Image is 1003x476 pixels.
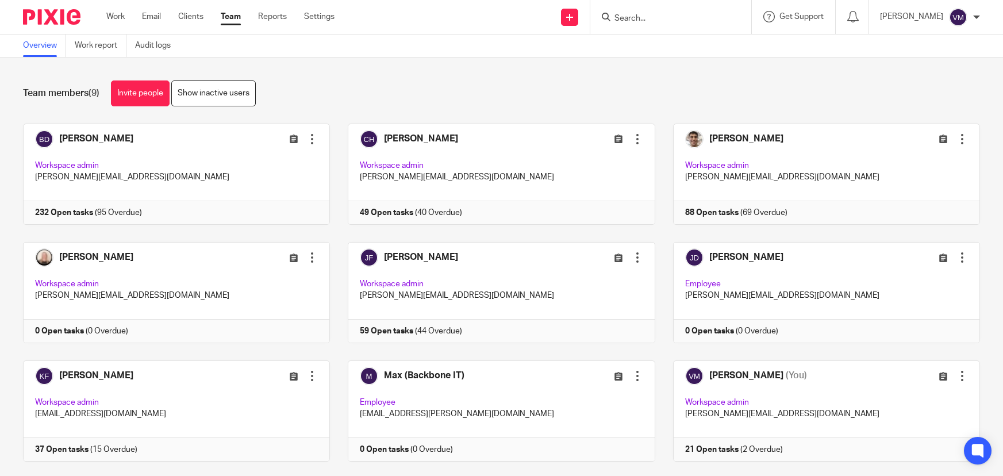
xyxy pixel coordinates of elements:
[111,80,170,106] a: Invite people
[258,11,287,22] a: Reports
[949,8,967,26] img: svg%3E
[106,11,125,22] a: Work
[75,34,126,57] a: Work report
[613,14,717,24] input: Search
[304,11,335,22] a: Settings
[23,34,66,57] a: Overview
[221,11,241,22] a: Team
[178,11,203,22] a: Clients
[779,13,824,21] span: Get Support
[135,34,179,57] a: Audit logs
[880,11,943,22] p: [PERSON_NAME]
[23,9,80,25] img: Pixie
[171,80,256,106] a: Show inactive users
[23,87,99,99] h1: Team members
[142,11,161,22] a: Email
[89,89,99,98] span: (9)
